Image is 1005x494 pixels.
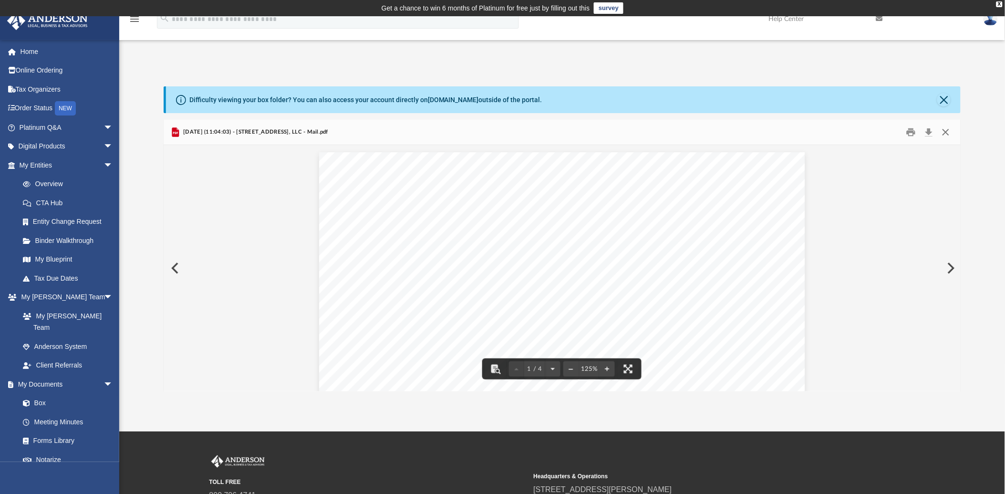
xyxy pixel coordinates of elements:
span: 1 / 4 [524,366,545,372]
button: Download [920,125,937,140]
div: Current zoom level [579,366,600,372]
a: menu [129,18,140,25]
button: Toggle findbar [485,358,506,379]
div: Get a chance to win 6 months of Platinum for free just by filling out this [382,2,590,14]
a: [DOMAIN_NAME] [428,96,479,104]
span: arrow_drop_down [104,118,123,137]
a: Forms Library [13,431,118,451]
a: Anderson System [13,337,123,356]
i: menu [129,13,140,25]
div: Difficulty viewing your box folder? You can also access your account directly on outside of the p... [189,95,542,105]
a: My [PERSON_NAME] Teamarrow_drop_down [7,288,123,307]
button: Print [901,125,921,140]
a: CTA Hub [13,193,127,212]
span: arrow_drop_down [104,288,123,307]
a: My Blueprint [13,250,123,269]
button: Zoom in [600,358,615,379]
small: TOLL FREE [209,478,527,486]
a: Home [7,42,127,61]
span: arrow_drop_down [104,375,123,394]
a: Entity Change Request [13,212,127,231]
a: Tax Organizers [7,80,127,99]
button: 1 / 4 [524,358,545,379]
button: Next File [940,255,961,282]
div: Preview [164,120,961,391]
a: Meeting Minutes [13,412,123,431]
span: arrow_drop_down [104,137,123,157]
a: [STREET_ADDRESS][PERSON_NAME] [534,485,672,494]
div: File preview [164,145,961,391]
button: Enter fullscreen [618,358,639,379]
img: Anderson Advisors Platinum Portal [4,11,91,30]
div: NEW [55,101,76,116]
a: Overview [13,175,127,194]
a: Client Referrals [13,356,123,375]
button: Close [937,93,951,106]
i: search [159,13,170,23]
a: My Entitiesarrow_drop_down [7,156,127,175]
a: Platinum Q&Aarrow_drop_down [7,118,127,137]
span: [DATE] (11:04:03) - [STREET_ADDRESS], LLC - Mail.pdf [181,128,328,137]
span: arrow_drop_down [104,156,123,175]
img: User Pic [984,12,998,26]
img: Anderson Advisors Platinum Portal [209,455,267,468]
button: Zoom out [563,358,579,379]
div: Document Viewer [164,145,961,391]
button: Previous File [164,255,185,282]
a: Order StatusNEW [7,99,127,118]
a: Digital Productsarrow_drop_down [7,137,127,156]
div: close [996,1,1003,7]
a: survey [594,2,623,14]
a: My [PERSON_NAME] Team [13,306,118,337]
button: Next page [545,358,560,379]
button: Close [937,125,954,140]
a: My Documentsarrow_drop_down [7,375,123,394]
a: Box [13,394,118,413]
a: Tax Due Dates [13,269,127,288]
a: Online Ordering [7,61,127,80]
a: Binder Walkthrough [13,231,127,250]
a: Notarize [13,450,123,469]
small: Headquarters & Operations [534,472,851,481]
